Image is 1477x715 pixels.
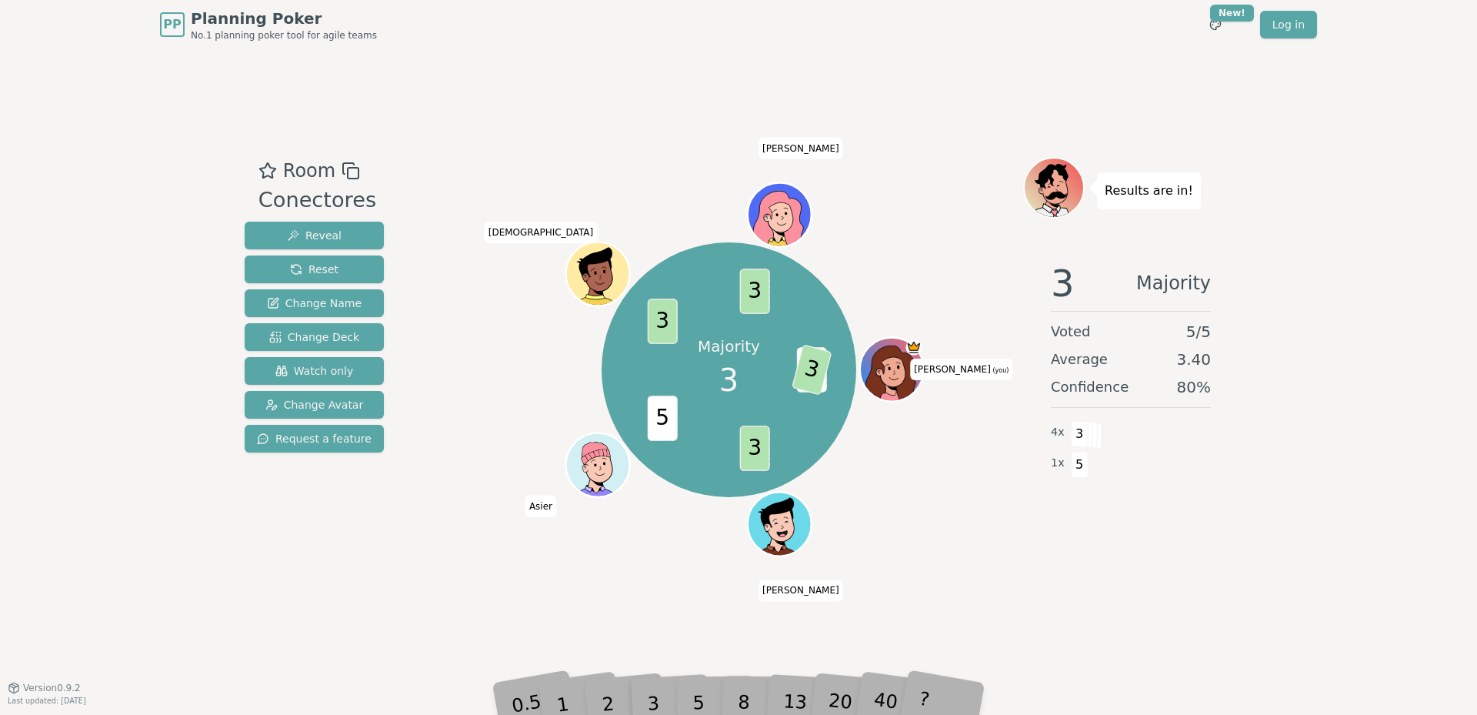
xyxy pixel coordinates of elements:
[8,682,81,694] button: Version0.9.2
[1176,349,1211,370] span: 3.40
[719,357,738,403] span: 3
[1186,321,1211,342] span: 5 / 5
[1105,180,1193,202] p: Results are in!
[862,339,922,399] button: Click to change your avatar
[245,425,384,453] button: Request a feature
[1136,265,1211,302] span: Majority
[739,269,769,314] span: 3
[275,363,354,379] span: Watch only
[283,157,335,185] span: Room
[160,8,377,42] a: PPPlanning PokerNo.1 planning poker tool for agile teams
[1051,349,1108,370] span: Average
[267,296,362,311] span: Change Name
[1051,376,1129,398] span: Confidence
[1051,455,1065,472] span: 1 x
[163,15,181,34] span: PP
[905,339,922,356] span: Ana is the host
[759,138,843,159] span: Click to change your name
[269,329,359,345] span: Change Deck
[1051,424,1065,441] span: 4 x
[245,289,384,317] button: Change Name
[23,682,81,694] span: Version 0.9.2
[698,336,760,357] p: Majority
[1202,11,1229,38] button: New!
[759,580,843,602] span: Click to change your name
[245,357,384,385] button: Watch only
[258,185,376,216] div: Conectores
[265,397,364,413] span: Change Avatar
[290,262,338,277] span: Reset
[1071,452,1089,478] span: 5
[245,256,384,283] button: Reset
[647,396,677,441] span: 5
[258,157,277,185] button: Add as favourite
[910,359,1012,380] span: Click to change your name
[1071,421,1089,447] span: 3
[245,391,384,419] button: Change Avatar
[485,222,597,244] span: Click to change your name
[991,367,1009,374] span: (you)
[245,323,384,351] button: Change Deck
[191,29,377,42] span: No.1 planning poker tool for agile teams
[1210,5,1254,22] div: New!
[1051,265,1075,302] span: 3
[8,697,86,705] span: Last updated: [DATE]
[525,496,556,517] span: Click to change your name
[1260,11,1317,38] a: Log in
[739,426,769,471] span: 3
[647,299,677,344] span: 3
[1177,376,1211,398] span: 80 %
[245,222,384,249] button: Reveal
[191,8,377,29] span: Planning Poker
[287,228,342,243] span: Reveal
[1051,321,1091,342] span: Voted
[791,344,832,396] span: 3
[257,431,372,446] span: Request a feature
